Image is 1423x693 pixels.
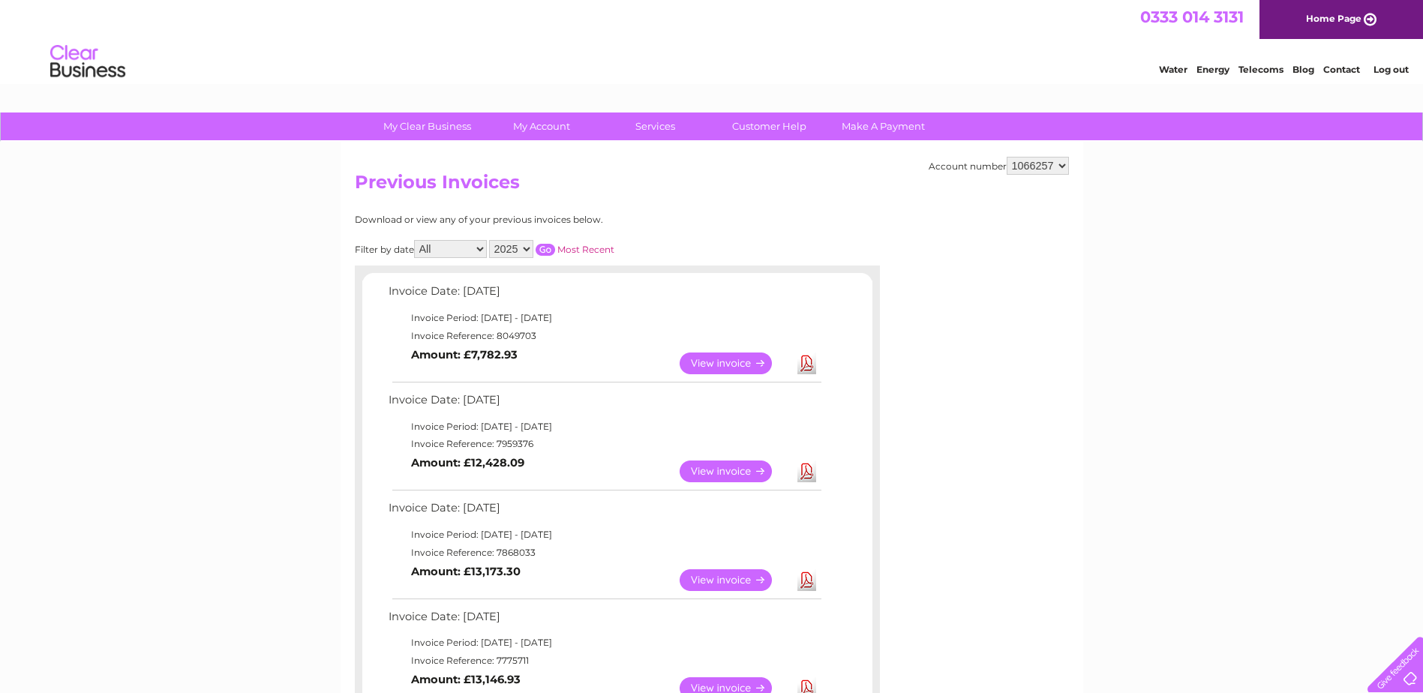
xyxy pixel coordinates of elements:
[365,112,489,140] a: My Clear Business
[385,390,824,418] td: Invoice Date: [DATE]
[1292,64,1314,75] a: Blog
[1196,64,1229,75] a: Energy
[411,673,521,686] b: Amount: £13,146.93
[797,569,816,591] a: Download
[385,309,824,327] td: Invoice Period: [DATE] - [DATE]
[385,327,824,345] td: Invoice Reference: 8049703
[1373,64,1409,75] a: Log out
[929,157,1069,175] div: Account number
[385,634,824,652] td: Invoice Period: [DATE] - [DATE]
[385,435,824,453] td: Invoice Reference: 7959376
[385,544,824,562] td: Invoice Reference: 7868033
[385,498,824,526] td: Invoice Date: [DATE]
[358,8,1067,73] div: Clear Business is a trading name of Verastar Limited (registered in [GEOGRAPHIC_DATA] No. 3667643...
[1159,64,1187,75] a: Water
[797,352,816,374] a: Download
[479,112,603,140] a: My Account
[385,607,824,634] td: Invoice Date: [DATE]
[557,244,614,255] a: Most Recent
[385,281,824,309] td: Invoice Date: [DATE]
[385,418,824,436] td: Invoice Period: [DATE] - [DATE]
[680,460,790,482] a: View
[1238,64,1283,75] a: Telecoms
[385,526,824,544] td: Invoice Period: [DATE] - [DATE]
[50,39,126,85] img: logo.png
[411,456,524,469] b: Amount: £12,428.09
[385,652,824,670] td: Invoice Reference: 7775711
[1140,7,1244,26] a: 0333 014 3131
[411,565,521,578] b: Amount: £13,173.30
[411,348,518,361] b: Amount: £7,782.93
[355,172,1069,200] h2: Previous Invoices
[797,460,816,482] a: Download
[680,569,790,591] a: View
[680,352,790,374] a: View
[821,112,945,140] a: Make A Payment
[593,112,717,140] a: Services
[355,240,749,258] div: Filter by date
[707,112,831,140] a: Customer Help
[1323,64,1360,75] a: Contact
[355,214,749,225] div: Download or view any of your previous invoices below.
